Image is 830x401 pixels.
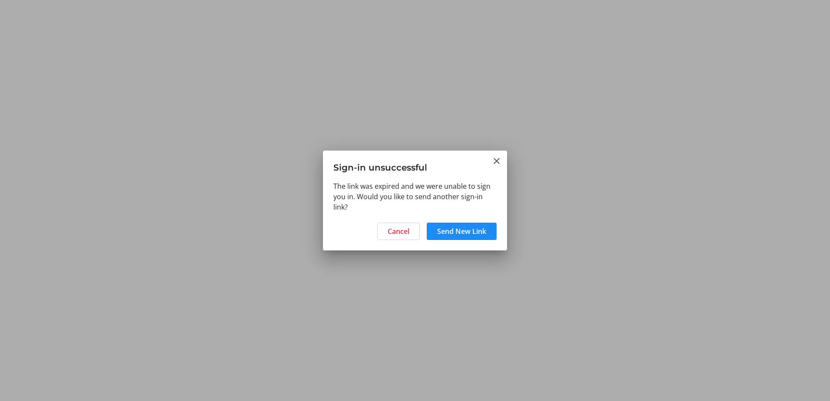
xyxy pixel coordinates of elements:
[388,226,409,237] span: Cancel
[427,223,497,240] button: Send New Link
[323,181,507,217] div: The link was expired and we were unable to sign you in. Would you like to send another sign-in link?
[437,226,486,237] span: Send New Link
[377,223,420,240] button: Cancel
[323,151,507,181] h3: Sign-in unsuccessful
[491,156,502,166] button: Close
